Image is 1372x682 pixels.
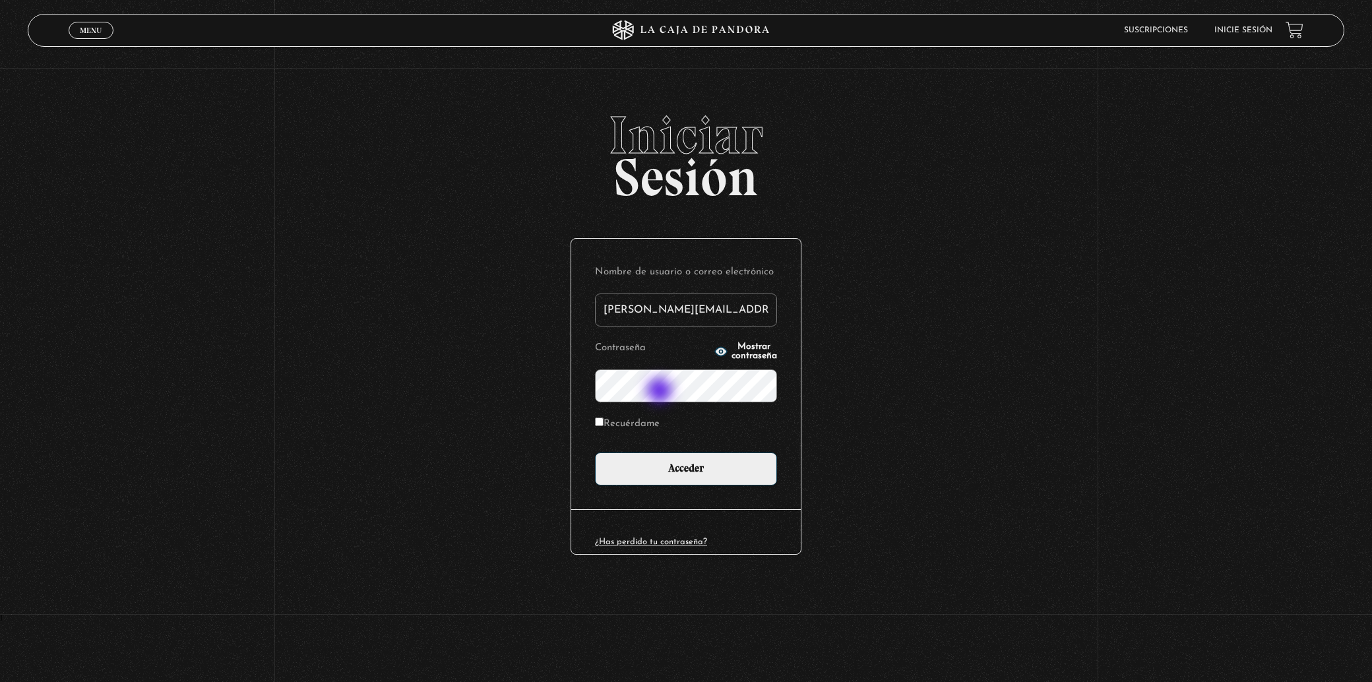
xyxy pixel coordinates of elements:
span: Iniciar [28,109,1345,162]
span: Cerrar [76,37,107,46]
input: Recuérdame [595,418,604,426]
h2: Sesión [28,109,1345,193]
a: Suscripciones [1124,26,1188,34]
input: Acceder [595,452,777,485]
span: Menu [80,26,102,34]
a: ¿Has perdido tu contraseña? [595,538,707,546]
span: Mostrar contraseña [732,342,777,361]
label: Contraseña [595,338,710,359]
button: Mostrar contraseña [714,342,777,361]
label: Nombre de usuario o correo electrónico [595,263,777,283]
a: View your shopping cart [1286,21,1303,39]
label: Recuérdame [595,414,660,435]
a: Inicie sesión [1214,26,1272,34]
